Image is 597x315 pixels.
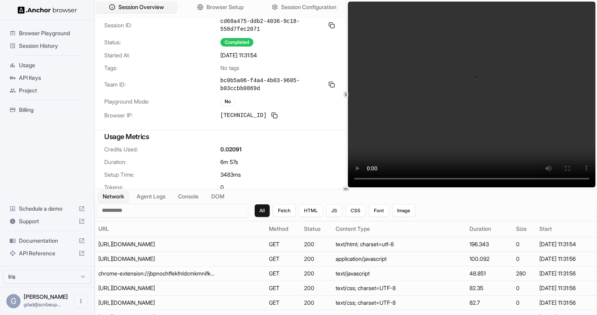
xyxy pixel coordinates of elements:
button: CSS [345,204,366,217]
div: chrome-extension://jbpnochffekfnldcmkmnifkcngodpkdb/injectedPatch.js [98,270,217,277]
td: [DATE] 11:31:56 [536,251,597,266]
button: Fetch [273,204,296,217]
div: Support [6,215,88,228]
span: No tags [220,64,239,72]
span: 0 [220,183,224,191]
span: Browser IP: [104,111,220,119]
div: Browser Playground [6,27,88,40]
td: 200 [301,237,332,251]
img: Anchor Logo [18,6,77,14]
span: Setup Time: [104,171,220,179]
div: https://s3media.247sports.com/Scripts/Bundle/07adf944c99bb67d7327c14ff49ef8111b0b1893-1757007699/... [98,299,217,307]
span: Documentation [19,237,75,245]
span: Tokens: [104,183,220,191]
td: 0 [513,237,536,251]
div: Start [539,225,593,233]
td: 280 [513,266,536,281]
button: Image [392,204,415,217]
div: G [6,294,21,308]
span: [DATE] 11:31:54 [220,51,257,59]
span: cd68a475-ddb2-4036-9c18-558d7fec2071 [220,17,324,33]
span: Playground Mode: [104,98,220,106]
button: Console [173,191,203,202]
td: 200 [301,281,332,295]
span: 0.02091 [220,145,241,153]
div: Duration [469,225,510,233]
td: 0 [513,295,536,310]
span: Status: [104,38,220,46]
td: GET [266,295,301,310]
td: [DATE] 11:31:54 [536,237,597,251]
div: Status [304,225,329,233]
td: text/html; charset=utf-8 [332,237,466,251]
span: Support [19,217,75,225]
span: Credits Used: [104,145,220,153]
span: Started At: [104,51,220,59]
span: Project [19,87,85,94]
button: DOM [207,191,229,202]
button: Network [98,191,129,202]
div: https://s3media.247sports.com/Scripts/Bundle/07adf944c99bb67d7327c14ff49ef8111b0b1893-1757007699/... [98,284,217,292]
button: Agent Logs [132,191,170,202]
button: JS [326,204,342,217]
td: GET [266,237,301,251]
span: Session History [19,42,85,50]
td: 0 [513,251,536,266]
td: GET [266,281,301,295]
td: 0 [513,281,536,295]
span: Browser Playground [19,29,85,37]
td: 48.851 [466,266,513,281]
td: 200 [301,266,332,281]
span: Team ID: [104,81,220,89]
span: API Reference [19,249,75,257]
div: API Reference [6,247,88,260]
div: Schedule a demo [6,202,88,215]
td: [DATE] 11:31:56 [536,281,597,295]
span: Duration: [104,158,220,166]
span: Session Configuration [281,3,336,11]
td: text/javascript [332,266,466,281]
td: [DATE] 11:31:56 [536,266,597,281]
button: Font [369,204,389,217]
td: 82.35 [466,281,513,295]
span: Usage [19,61,85,69]
button: Open menu [74,294,88,308]
span: Browser Setup [207,3,244,11]
td: [DATE] 11:31:56 [536,295,597,310]
td: 200 [301,295,332,310]
span: gilad@scribeup.io [24,302,61,307]
td: text/css; charset=UTF-8 [332,281,466,295]
span: API Keys [19,74,85,82]
div: Content Type [336,225,463,233]
td: GET [266,266,301,281]
td: 196.343 [466,237,513,251]
div: Method [269,225,298,233]
td: 82.7 [466,295,513,310]
button: All [255,204,270,217]
div: https://247sports.com/Scripts/SkyNet/Shared/aws-sdk-2.176.0.min.js [98,255,217,263]
div: Session History [6,40,88,52]
button: HTML [299,204,323,217]
span: Billing [19,106,85,114]
span: Session ID: [104,21,220,29]
div: API Keys [6,72,88,84]
div: Documentation [6,234,88,247]
div: URL [98,225,263,233]
span: Session Overview [118,3,164,11]
span: 3483 ms [220,171,241,179]
div: Usage [6,59,88,72]
span: 6m 57s [220,158,238,166]
div: Billing [6,104,88,116]
td: application/javascript [332,251,466,266]
div: No [220,97,235,106]
div: Project [6,84,88,97]
h3: Usage Metrics [104,131,336,142]
td: 100.092 [466,251,513,266]
div: Completed [220,38,253,47]
div: Size [516,225,533,233]
div: https://247sports.com/login/?ReturnTo=/my/settings/ [98,240,217,248]
span: Gilad Spitzer [24,293,68,300]
span: Tags: [104,64,220,72]
span: [TECHNICAL_ID] [220,111,267,119]
span: bc0b5a06-f4a4-4b03-9605-b03ccbb0869d [220,77,324,92]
